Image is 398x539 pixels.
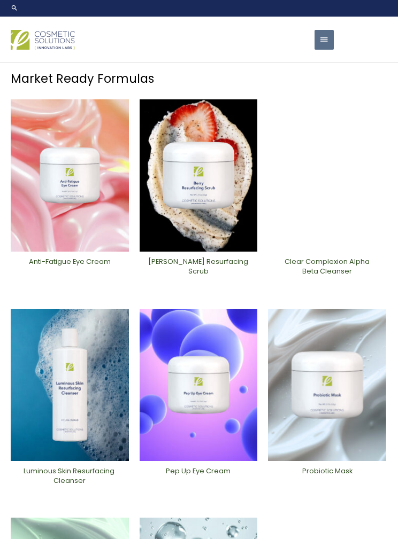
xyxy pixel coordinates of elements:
[148,466,249,485] h2: Pep Up Eye Cream
[140,99,258,252] img: Berry Resurfacing Scrub
[19,466,120,485] h2: Luminous Skin Resurfacing ​Cleanser
[277,466,378,485] h2: Probiotic Mask
[11,309,129,461] img: Luminous Skin Resurfacing ​Cleanser
[19,466,120,488] a: Luminous Skin Resurfacing ​Cleanser
[11,71,387,87] h1: Market Ready Formulas
[277,257,378,276] h2: Clear Complexion Alpha Beta ​Cleanser
[140,309,258,461] img: Pep Up Eye Cream
[268,309,386,461] img: Probiotic Mask
[11,30,75,50] img: Cosmetic Solutions Logo
[19,257,120,276] h2: Anti-Fatigue Eye Cream
[148,466,249,488] a: Pep Up Eye Cream
[277,466,378,488] a: Probiotic Mask
[148,257,249,279] a: [PERSON_NAME] Resurfacing Scrub
[11,99,129,252] img: Anti Fatigue Eye Cream
[11,4,18,12] a: Search icon link
[148,257,249,276] h2: [PERSON_NAME] Resurfacing Scrub
[268,99,386,252] img: Clear Complexion Alpha Beta ​Cleanser
[277,257,378,279] a: Clear Complexion Alpha Beta ​Cleanser
[19,257,120,279] a: Anti-Fatigue Eye Cream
